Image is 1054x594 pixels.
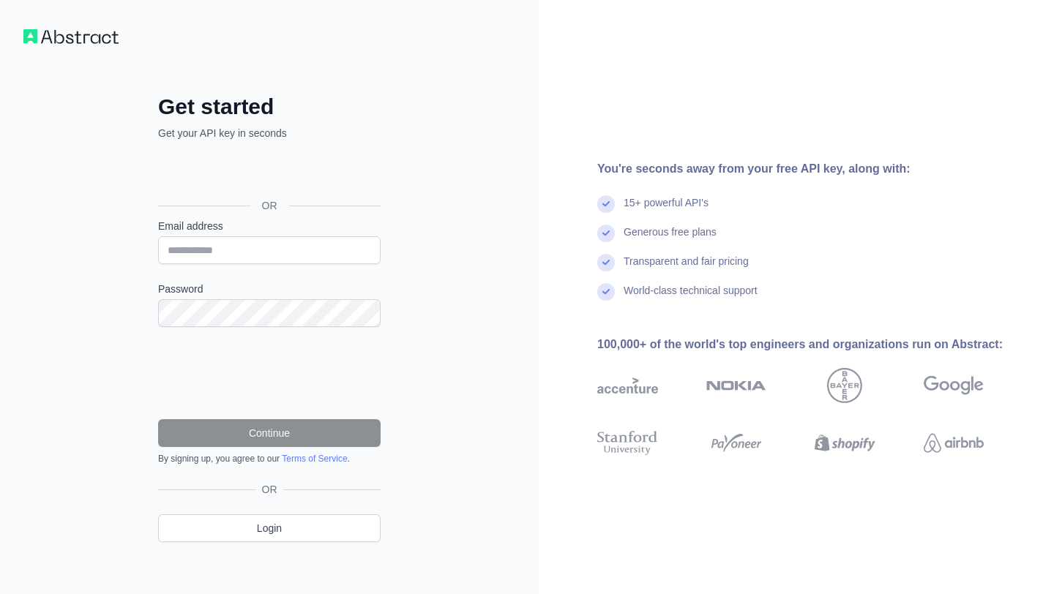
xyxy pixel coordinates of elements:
div: Generous free plans [624,225,717,254]
span: OR [250,198,289,213]
label: Email address [158,219,381,233]
h2: Get started [158,94,381,120]
img: shopify [815,428,875,458]
button: Continue [158,419,381,447]
div: Transparent and fair pricing [624,254,749,283]
a: Login [158,514,381,542]
img: Workflow [23,29,119,44]
img: payoneer [706,428,767,458]
img: airbnb [924,428,984,458]
img: check mark [597,283,615,301]
img: check mark [597,195,615,213]
div: 100,000+ of the world's top engineers and organizations run on Abstract: [597,336,1031,353]
img: stanford university [597,428,658,458]
div: 15+ powerful API's [624,195,709,225]
a: Terms of Service [282,454,347,464]
label: Password [158,282,381,296]
img: google [924,368,984,403]
img: check mark [597,225,615,242]
iframe: Sign in with Google Button [151,157,385,189]
img: bayer [827,368,862,403]
iframe: reCAPTCHA [158,345,381,402]
img: check mark [597,254,615,271]
p: Get your API key in seconds [158,126,381,140]
img: accenture [597,368,658,403]
div: You're seconds away from your free API key, along with: [597,160,1031,178]
span: OR [256,482,283,497]
div: By signing up, you agree to our . [158,453,381,465]
div: World-class technical support [624,283,758,312]
img: nokia [706,368,767,403]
